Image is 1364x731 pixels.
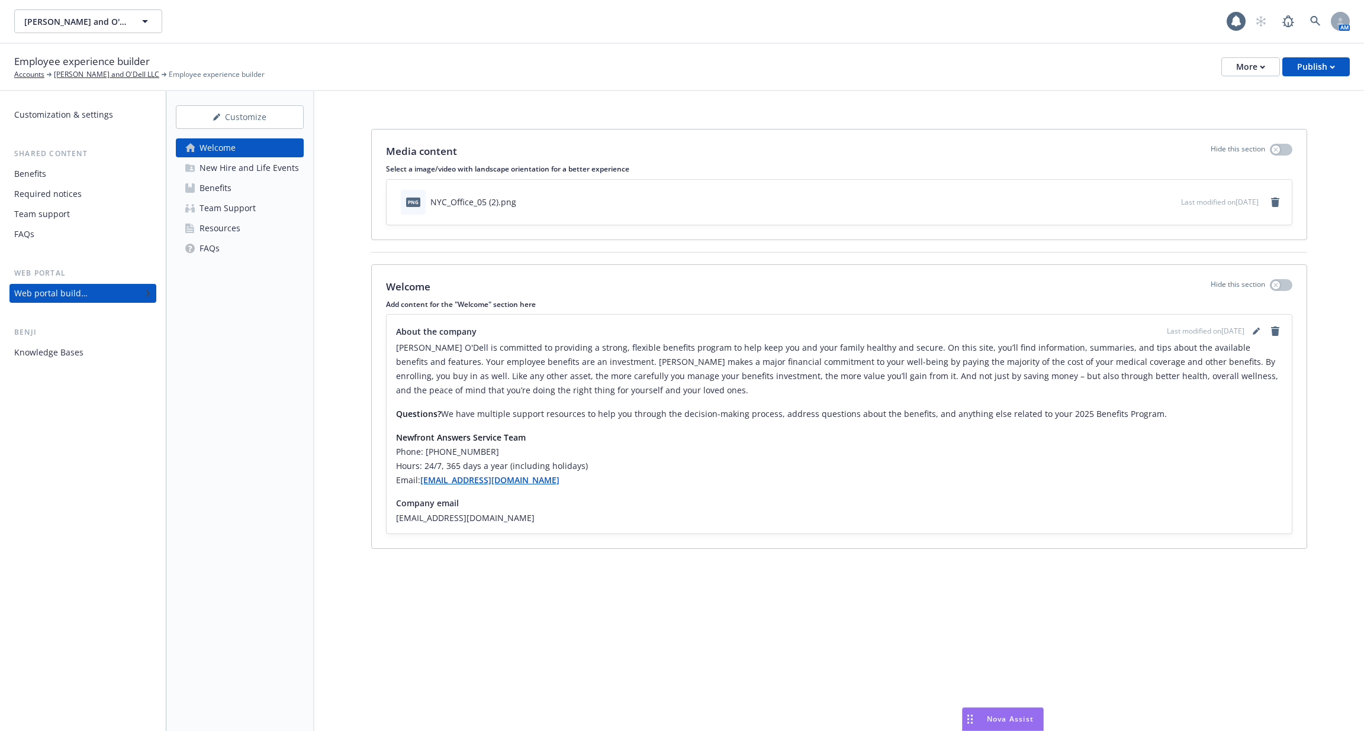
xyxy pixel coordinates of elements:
[430,196,516,208] div: NYC_Office_05 (2).png
[9,164,156,183] a: Benefits
[1304,9,1327,33] a: Search
[1167,326,1244,337] span: Last modified on [DATE]
[1268,195,1282,209] a: remove
[396,325,477,338] span: About the company
[9,185,156,203] a: Required notices
[14,69,44,80] a: Accounts
[1282,57,1350,76] button: Publish
[396,512,1282,524] span: [EMAIL_ADDRESS][DOMAIN_NAME]
[396,459,1282,473] h6: Hours: 24/7, 365 days a year (including holidays)​
[54,69,159,80] a: [PERSON_NAME] and O'Dell LLC
[1166,196,1176,208] button: preview file
[176,179,304,198] a: Benefits
[1211,279,1265,295] p: Hide this section
[200,219,240,238] div: Resources
[9,267,156,279] div: Web portal
[1249,9,1273,33] a: Start snowing
[386,299,1292,309] p: Add content for the "Welcome" section here
[386,279,430,295] p: Welcome
[176,199,304,218] a: Team Support
[396,341,1282,397] p: [PERSON_NAME] O'Dell is committed to providing a strong, flexible benefits program to help keep y...
[1236,58,1265,76] div: More
[14,225,34,244] div: FAQs
[1181,197,1259,207] span: Last modified on [DATE]
[1211,144,1265,159] p: Hide this section
[396,407,1282,421] p: We have multiple support resources to help you through the decision-making process, address quest...
[386,164,1292,174] p: Select a image/video with landscape orientation for a better experience
[24,15,127,28] span: [PERSON_NAME] and O'Dell LLC
[396,432,526,443] strong: Newfront Answers Service Team
[14,185,82,203] div: Required notices
[1249,324,1263,338] a: editPencil
[987,714,1034,724] span: Nova Assist
[14,205,70,224] div: Team support
[1297,58,1335,76] div: Publish
[14,9,162,33] button: [PERSON_NAME] and O'Dell LLC
[962,707,1044,731] button: Nova Assist
[9,343,156,362] a: Knowledge Bases
[396,473,1282,487] h6: Email:
[176,219,304,238] a: Resources
[1147,196,1156,208] button: download file
[176,105,304,129] button: Customize
[14,164,46,183] div: Benefits
[9,105,156,124] a: Customization & settings
[169,69,265,80] span: Employee experience builder
[9,205,156,224] a: Team support
[176,159,304,177] a: New Hire and Life Events
[14,284,88,303] div: Web portal builder
[200,138,236,157] div: Welcome
[14,54,150,69] span: Employee experience builder
[200,179,231,198] div: Benefits
[396,445,1282,459] h6: Phone: [PHONE_NUMBER]
[406,198,420,206] span: png
[200,159,299,177] div: New Hire and Life Events
[9,225,156,244] a: FAQs
[14,105,113,124] div: Customization & settings
[200,239,220,258] div: FAQs
[200,199,256,218] div: Team Support
[9,326,156,338] div: Benji
[1268,324,1282,338] a: remove
[396,497,459,509] span: Company email
[14,343,83,362] div: Knowledge Bases
[1221,57,1280,76] button: More
[386,144,457,159] p: Media content
[176,239,304,258] a: FAQs
[963,708,977,730] div: Drag to move
[9,284,156,303] a: Web portal builder
[195,106,284,128] div: Customize
[420,474,559,486] a: [EMAIL_ADDRESS][DOMAIN_NAME]
[396,408,441,419] strong: Questions?
[176,138,304,157] a: Welcome
[9,148,156,160] div: Shared content
[1276,9,1300,33] a: Report a Bug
